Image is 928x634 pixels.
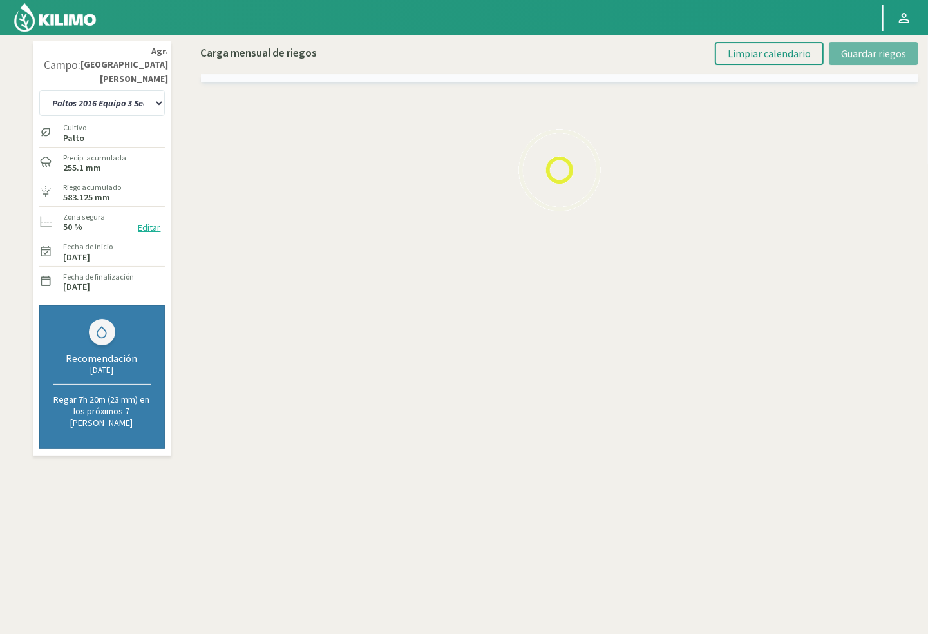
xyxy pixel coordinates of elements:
img: Kilimo [13,2,97,33]
span: Guardar riegos [841,47,906,60]
strong: Agr. [GEOGRAPHIC_DATA][PERSON_NAME] [81,44,169,86]
label: 583.125 mm [64,193,111,202]
label: Fecha de finalización [64,271,135,283]
label: [DATE] [64,283,91,291]
label: 50 % [64,223,83,231]
label: Palto [64,134,87,142]
div: Recomendación [53,352,151,365]
button: Editar [135,220,165,235]
label: Riego acumulado [64,182,122,193]
img: Loading... [495,106,624,235]
label: Precip. acumulada [64,152,127,164]
p: Carga mensual de riegos [201,45,317,62]
label: Fecha de inicio [64,241,113,253]
span: Limpiar calendario [728,47,811,60]
div: Campo: [44,59,81,72]
div: [DATE] [53,365,151,376]
label: [DATE] [64,253,91,262]
p: Regar 7h 20m (23 mm) en los próximos 7 [PERSON_NAME] [53,394,151,428]
label: Zona segura [64,211,106,223]
button: Guardar riegos [829,42,918,65]
label: 255.1 mm [64,164,102,172]
button: Limpiar calendario [715,42,824,65]
label: Cultivo [64,122,87,133]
